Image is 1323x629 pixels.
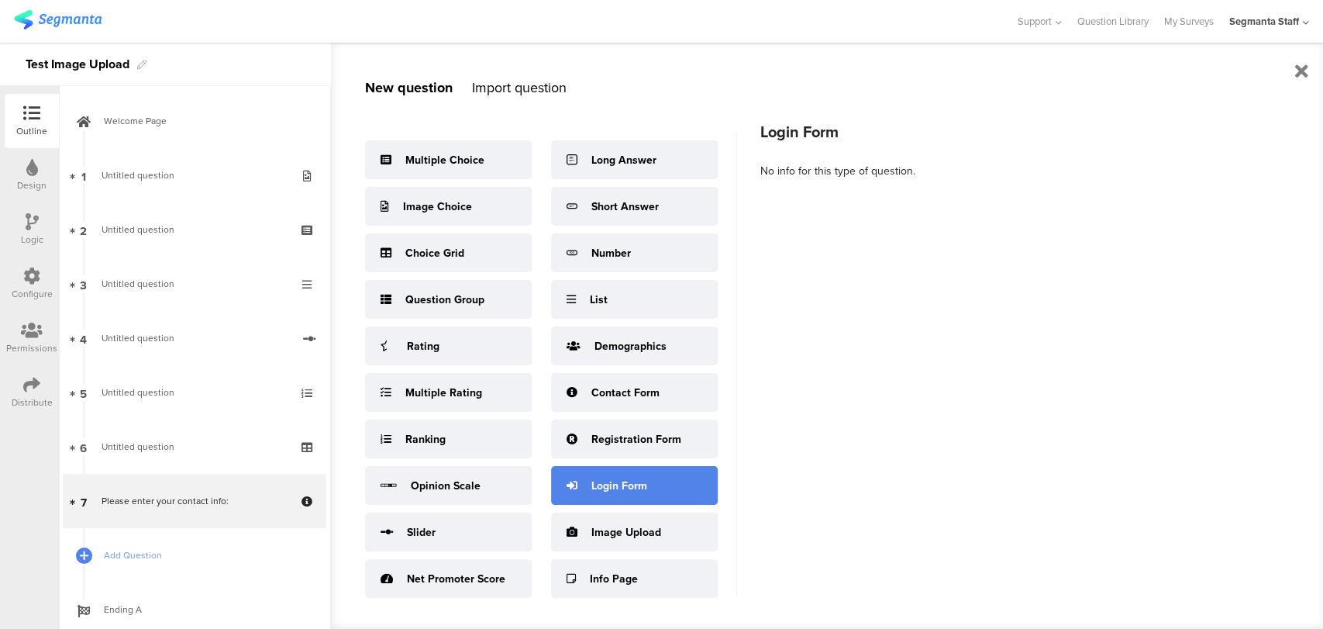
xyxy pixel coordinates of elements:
div: Info Page [590,571,638,587]
span: 1 [81,167,86,184]
span: 4 [80,330,87,347]
a: 1 Untitled question [63,148,326,202]
a: 2 Untitled question [63,202,326,257]
span: Ending A [104,602,302,617]
span: 2 [80,221,87,238]
span: Support [1018,14,1052,29]
div: Ranking [405,431,446,448]
div: Distribute [12,396,53,410]
div: Question Group [405,292,484,308]
span: Welcome Page [104,113,302,129]
div: Opinion Scale [411,478,481,494]
div: Demographics [594,338,667,354]
div: New question [365,78,453,98]
a: 4 Untitled question [63,311,326,365]
span: Untitled question [102,385,174,399]
div: Rating [407,338,439,354]
div: Contact Form [591,385,660,401]
div: Image Choice [403,199,472,215]
span: 7 [81,492,87,510]
span: Untitled question [102,223,174,237]
a: 7 Please enter your contact info: [63,474,326,528]
span: Untitled question [102,440,174,454]
div: Multiple Rating [405,385,482,401]
a: Welcome Page [63,94,326,148]
div: Login Form [591,478,647,494]
div: Image Upload [591,524,661,541]
div: Permissions [6,341,57,355]
span: 6 [80,438,87,455]
div: Multiple Choice [405,152,484,168]
a: 6 Untitled question [63,420,326,474]
div: Please enter your contact info: [102,493,287,509]
div: List [590,292,608,308]
div: Test Image Upload [26,52,129,77]
div: Import question [472,78,567,98]
div: Login Form [760,120,1301,143]
span: Add Question [104,548,302,563]
span: 5 [80,384,87,401]
div: Outline [16,124,47,138]
span: Untitled question [102,168,174,182]
div: Registration Form [591,431,681,448]
div: Configure [12,287,53,301]
a: 3 Untitled question [63,257,326,311]
span: Untitled question [102,277,174,291]
span: 3 [80,275,87,292]
div: Segmanta Staff [1229,14,1299,29]
div: Slider [407,524,436,541]
div: Logic [21,233,43,247]
span: Untitled question [102,331,174,345]
div: Choice Grid [405,245,464,261]
div: Short Answer [591,199,659,215]
div: Net Promoter Score [407,571,505,587]
div: Design [17,178,47,192]
div: Long Answer [591,152,656,168]
div: No info for this type of question. [760,163,1301,179]
div: Number [591,245,631,261]
a: 5 Untitled question [63,365,326,420]
img: segmanta logo [14,10,102,29]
